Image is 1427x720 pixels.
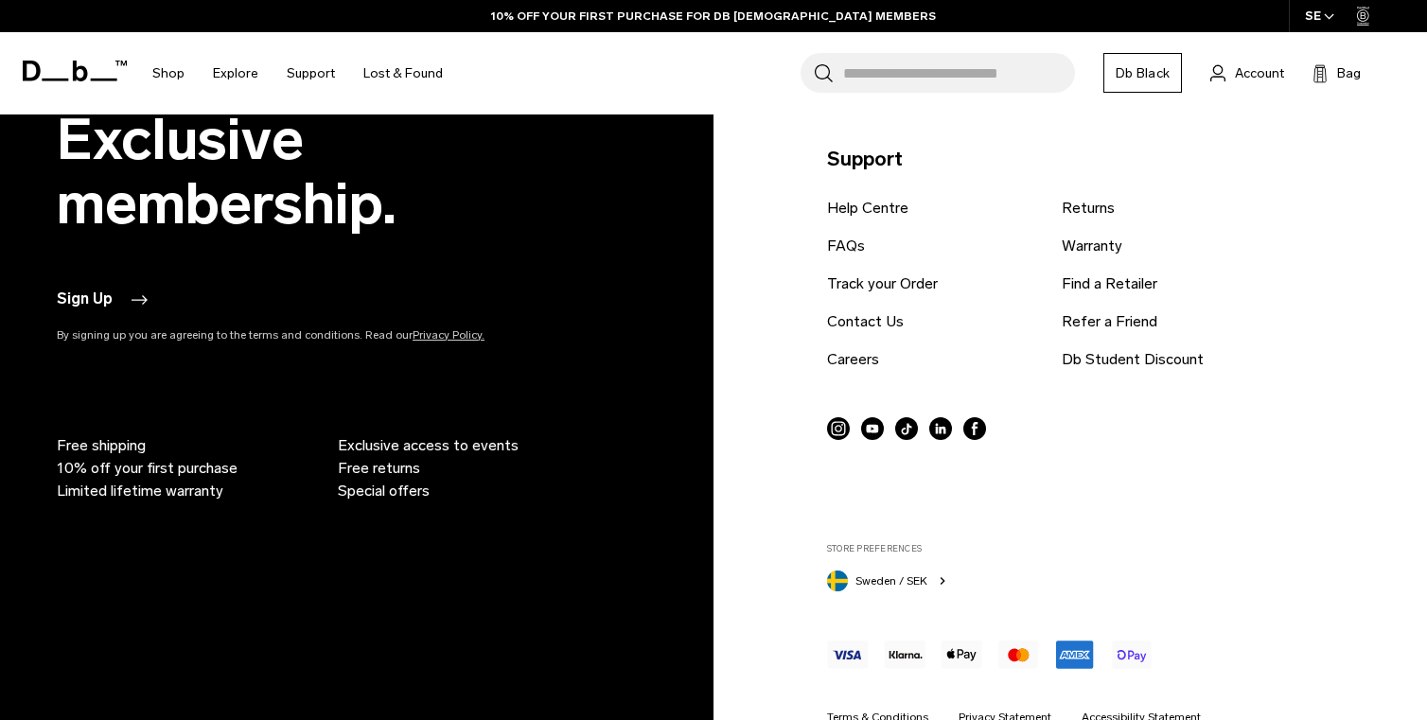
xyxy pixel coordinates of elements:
a: Find a Retailer [1062,272,1157,295]
a: Db Black [1103,53,1182,93]
img: Sweden [827,571,848,591]
a: Support [287,40,335,107]
a: Refer a Friend [1062,310,1157,333]
a: Privacy Policy. [413,328,484,342]
button: Bag [1312,61,1361,84]
a: Contact Us [827,310,904,333]
span: 10% off your first purchase [57,457,238,480]
a: 10% OFF YOUR FIRST PURCHASE FOR DB [DEMOGRAPHIC_DATA] MEMBERS [491,8,936,25]
a: Careers [827,348,879,371]
a: Lost & Found [363,40,443,107]
a: Db Student Discount [1062,348,1204,371]
h2: Db Black. Exclusive membership. [57,44,568,235]
a: Help Centre [827,197,908,220]
span: Free shipping [57,434,146,457]
label: Store Preferences [827,542,1374,555]
p: By signing up you are agreeing to the terms and conditions. Read our [57,326,568,343]
a: Returns [1062,197,1115,220]
span: Account [1235,63,1284,83]
span: Limited lifetime warranty [57,480,223,502]
button: Sign Up [57,289,150,311]
a: Explore [213,40,258,107]
span: Free returns [338,457,420,480]
button: Sweden Sweden / SEK [827,567,950,591]
a: Shop [152,40,185,107]
a: Warranty [1062,235,1122,257]
span: Exclusive access to events [338,434,519,457]
span: Bag [1337,63,1361,83]
a: Track your Order [827,272,938,295]
a: Account [1210,61,1284,84]
span: Sweden / SEK [855,572,927,589]
a: FAQs [827,235,865,257]
nav: Main Navigation [138,32,457,114]
span: Special offers [338,480,430,502]
p: Support [827,144,1374,174]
